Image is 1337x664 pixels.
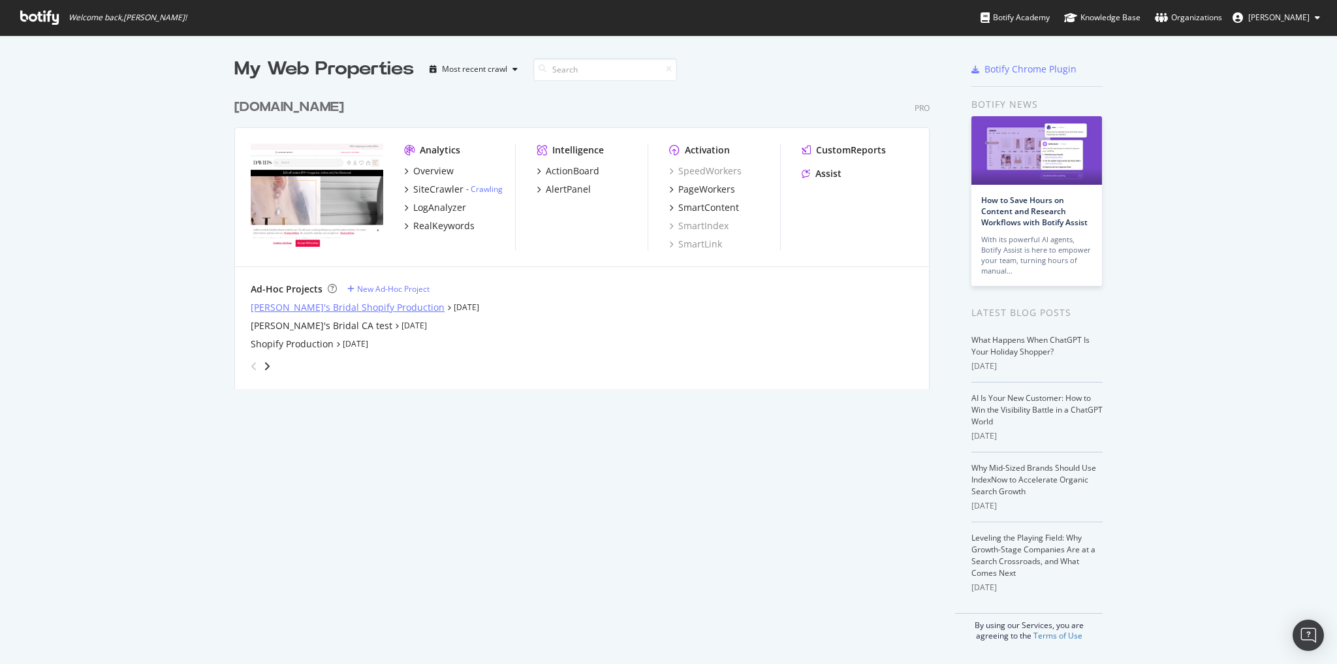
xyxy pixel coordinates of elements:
[669,238,722,251] a: SmartLink
[971,306,1103,320] div: Latest Blog Posts
[471,183,503,195] a: Crawling
[401,320,427,331] a: [DATE]
[981,195,1088,228] a: How to Save Hours on Content and Research Workflows with Botify Assist
[413,201,466,214] div: LogAnalyzer
[357,283,430,294] div: New Ad-Hoc Project
[251,338,334,351] a: Shopify Production
[971,392,1103,427] a: AI Is Your New Customer: How to Win the Visibility Battle in a ChatGPT World
[915,103,930,114] div: Pro
[404,201,466,214] a: LogAnalyzer
[262,360,272,373] div: angle-right
[971,360,1103,372] div: [DATE]
[669,219,729,232] a: SmartIndex
[678,201,739,214] div: SmartContent
[245,356,262,377] div: angle-left
[971,532,1095,578] a: Leveling the Playing Field: Why Growth-Stage Companies Are at a Search Crossroads, and What Comes...
[424,59,523,80] button: Most recent crawl
[404,165,454,178] a: Overview
[816,144,886,157] div: CustomReports
[1293,620,1324,651] div: Open Intercom Messenger
[1064,11,1140,24] div: Knowledge Base
[343,338,368,349] a: [DATE]
[1155,11,1222,24] div: Organizations
[251,283,322,296] div: Ad-Hoc Projects
[413,183,464,196] div: SiteCrawler
[454,302,479,313] a: [DATE]
[552,144,604,157] div: Intelligence
[971,582,1103,593] div: [DATE]
[678,183,735,196] div: PageWorkers
[685,144,730,157] div: Activation
[251,319,392,332] a: [PERSON_NAME]'s Bridal CA test
[537,165,599,178] a: ActionBoard
[981,234,1092,276] div: With its powerful AI agents, Botify Assist is here to empower your team, turning hours of manual…
[234,98,344,117] div: [DOMAIN_NAME]
[669,201,739,214] a: SmartContent
[971,97,1103,112] div: Botify news
[971,334,1090,357] a: What Happens When ChatGPT Is Your Holiday Shopper?
[802,144,886,157] a: CustomReports
[669,165,742,178] a: SpeedWorkers
[251,144,383,249] img: davidsbridal.com
[1222,7,1330,28] button: [PERSON_NAME]
[971,462,1096,497] a: Why Mid-Sized Brands Should Use IndexNow to Accelerate Organic Search Growth
[234,56,414,82] div: My Web Properties
[234,98,349,117] a: [DOMAIN_NAME]
[347,283,430,294] a: New Ad-Hoc Project
[802,167,842,180] a: Assist
[533,58,677,81] input: Search
[971,63,1077,76] a: Botify Chrome Plugin
[981,11,1050,24] div: Botify Academy
[420,144,460,157] div: Analytics
[971,430,1103,442] div: [DATE]
[442,65,507,73] div: Most recent crawl
[234,82,940,389] div: grid
[955,613,1103,641] div: By using our Services, you are agreeing to the
[251,301,445,314] a: [PERSON_NAME]'s Bridal Shopify Production
[413,219,475,232] div: RealKeywords
[466,183,503,195] div: -
[984,63,1077,76] div: Botify Chrome Plugin
[537,183,591,196] a: AlertPanel
[971,500,1103,512] div: [DATE]
[404,219,475,232] a: RealKeywords
[971,116,1102,185] img: How to Save Hours on Content and Research Workflows with Botify Assist
[1033,630,1082,641] a: Terms of Use
[546,165,599,178] div: ActionBoard
[669,183,735,196] a: PageWorkers
[1248,12,1310,23] span: Hemanth Thota
[69,12,187,23] span: Welcome back, [PERSON_NAME] !
[413,165,454,178] div: Overview
[546,183,591,196] div: AlertPanel
[404,183,503,196] a: SiteCrawler- Crawling
[815,167,842,180] div: Assist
